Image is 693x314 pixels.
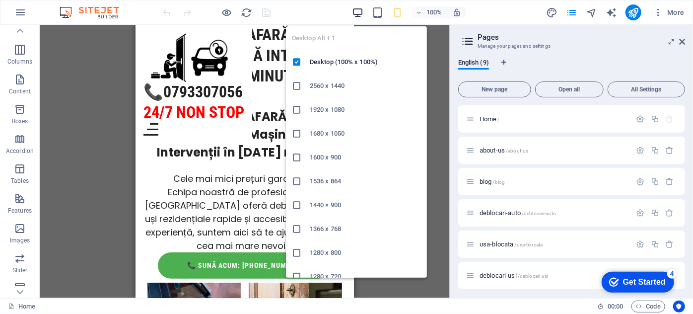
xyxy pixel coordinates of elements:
[8,5,80,26] div: Get Started 4 items remaining, 20% complete
[606,7,617,18] i: AI Writer
[566,6,578,18] button: pages
[480,240,543,248] span: usa-blocata
[12,117,28,125] p: Boxes
[651,240,659,248] div: Duplicate
[310,199,421,211] h6: 1440 × 900
[310,271,421,283] h6: 1280 x 720
[477,272,631,279] div: deblocari-usi/deblocari-usi
[463,86,527,92] span: New page
[478,33,685,42] h2: Pages
[480,178,505,185] span: Click to open page
[586,7,597,18] i: Navigator
[666,240,674,248] div: Remove
[506,148,528,154] span: /about-us
[7,58,32,66] p: Columns
[636,240,645,248] div: Settings
[493,179,505,185] span: /blog
[606,6,618,18] button: text_generator
[412,6,447,18] button: 100%
[612,86,681,92] span: All Settings
[625,4,641,20] button: publish
[458,57,489,71] span: English (9)
[615,303,616,310] span: :
[477,210,631,216] div: deblocari-auto/deblocari-auto
[666,209,674,217] div: Remove
[608,81,685,97] button: All Settings
[11,177,29,185] p: Tables
[608,301,623,313] span: 00 00
[522,211,556,216] span: /deblocari-auto
[546,7,557,18] i: Design (Ctrl+Alt+Y)
[310,104,421,116] h6: 1920 x 1080
[480,272,549,279] span: deblocari-usi
[673,301,685,313] button: Usercentrics
[8,207,32,215] p: Features
[651,146,659,155] div: Duplicate
[241,7,253,18] i: Reload page
[651,115,659,123] div: Duplicate
[631,301,665,313] button: Code
[540,86,599,92] span: Open all
[477,241,631,247] div: usa-blocata/usa-blocata
[566,7,577,18] i: Pages (Ctrl+Alt+S)
[651,209,659,217] div: Duplicate
[57,6,132,18] img: Editor Logo
[653,7,685,17] span: More
[666,177,674,186] div: Remove
[10,236,30,244] p: Images
[477,147,631,154] div: about-us/about-us
[458,59,685,78] div: Language Tabs
[221,6,233,18] button: Click here to leave preview mode and continue editing
[651,177,659,186] div: Duplicate
[9,87,31,95] p: Content
[310,152,421,163] h6: 1600 x 900
[458,81,531,97] button: New page
[73,2,83,12] div: 4
[636,146,645,155] div: Settings
[627,7,639,18] i: Publish
[310,175,421,187] h6: 1536 x 864
[666,146,674,155] div: Remove
[310,80,421,92] h6: 2560 x 1440
[452,8,461,17] i: On resize automatically adjust zoom level to fit chosen device.
[636,115,645,123] div: Settings
[29,11,72,20] div: Get Started
[515,242,543,247] span: /usa-blocata
[12,266,28,274] p: Slider
[636,177,645,186] div: Settings
[8,301,35,313] a: Click to cancel selection. Double-click to open Pages
[477,178,631,185] div: blog/blog
[498,117,500,122] span: /
[636,301,661,313] span: Code
[480,115,500,123] span: Home
[480,209,556,217] span: deblocari-auto
[666,115,674,123] div: The startpage cannot be deleted
[546,6,558,18] button: design
[310,128,421,140] h6: 1680 x 1050
[6,147,34,155] p: Accordion
[480,147,528,154] span: about-us
[310,223,421,235] h6: 1366 x 768
[535,81,604,97] button: Open all
[636,209,645,217] div: Settings
[477,116,631,122] div: Home/
[241,6,253,18] button: reload
[310,56,421,68] h6: Desktop (100% x 100%)
[518,273,549,279] span: /deblocari-usi
[649,4,689,20] button: More
[478,42,665,51] h3: Manage your pages and settings
[310,247,421,259] h6: 1280 x 800
[426,6,442,18] h6: 100%
[586,6,598,18] button: navigator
